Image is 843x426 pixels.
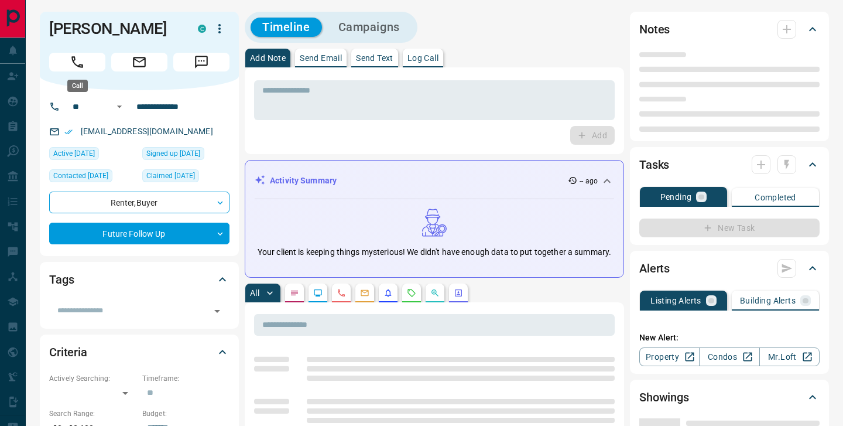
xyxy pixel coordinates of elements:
a: Property [639,347,700,366]
a: Condos [699,347,759,366]
div: Sun Jun 19 2016 [142,147,229,163]
p: Your client is keeping things mysterious! We didn't have enough data to put together a summary. [258,246,611,258]
div: Activity Summary-- ago [255,170,614,192]
svg: Emails [360,288,369,298]
button: Timeline [251,18,322,37]
h2: Tasks [639,155,669,174]
p: Log Call [407,54,438,62]
p: Completed [755,193,796,202]
span: Call [49,53,105,71]
svg: Lead Browsing Activity [313,288,323,298]
div: Notes [639,15,820,43]
svg: Calls [337,288,346,298]
p: Building Alerts [740,297,796,305]
p: New Alert: [639,332,820,344]
div: Tasks [639,151,820,179]
h2: Alerts [639,259,670,278]
div: Tue Jun 11 2019 [142,169,229,186]
svg: Opportunities [430,288,440,298]
div: Call [67,80,88,92]
p: Pending [660,193,692,201]
div: condos.ca [198,25,206,33]
h2: Tags [49,270,74,289]
span: Email [111,53,167,71]
div: Showings [639,383,820,411]
svg: Agent Actions [454,288,463,298]
div: Tags [49,265,229,294]
svg: Email Verified [64,128,73,136]
button: Open [112,100,126,114]
h2: Showings [639,388,689,407]
span: Message [173,53,229,71]
p: Add Note [250,54,286,62]
p: Activity Summary [270,175,337,187]
div: Tue Aug 23 2022 [49,147,136,163]
p: -- ago [580,176,598,186]
h1: [PERSON_NAME] [49,19,180,38]
button: Campaigns [327,18,412,37]
svg: Listing Alerts [383,288,393,298]
span: Active [DATE] [53,148,95,159]
h2: Notes [639,20,670,39]
span: Contacted [DATE] [53,170,108,182]
div: Renter , Buyer [49,192,229,213]
h2: Criteria [49,343,87,362]
a: [EMAIL_ADDRESS][DOMAIN_NAME] [81,127,213,136]
p: Send Email [300,54,342,62]
div: Future Follow Up [49,223,229,244]
p: All [250,289,259,297]
span: Claimed [DATE] [146,170,195,182]
a: Mr.Loft [759,347,820,366]
p: Actively Searching: [49,373,136,384]
div: Wed Oct 14 2020 [49,169,136,186]
span: Signed up [DATE] [146,148,200,159]
p: Budget: [142,408,229,419]
div: Criteria [49,338,229,366]
button: Open [209,303,225,319]
p: Search Range: [49,408,136,419]
div: Alerts [639,254,820,282]
svg: Notes [290,288,299,298]
svg: Requests [407,288,416,298]
p: Send Text [356,54,393,62]
p: Timeframe: [142,373,229,384]
p: Listing Alerts [650,297,701,305]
